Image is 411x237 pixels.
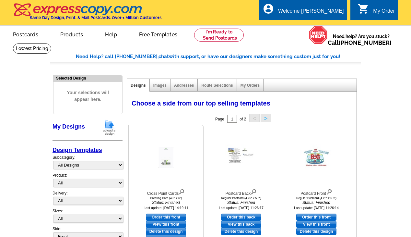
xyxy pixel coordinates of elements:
[225,145,257,170] img: Postcard Back
[153,83,167,88] a: Images
[201,83,233,88] a: Route Selections
[144,206,188,210] small: Last update: [DATE] 14:19:11
[53,75,122,81] div: Selected Design
[159,54,169,59] span: chat
[130,196,202,200] div: Greeting Card (4.5" x 6")
[205,188,277,196] div: Postcard Back
[101,119,118,136] img: upload-design
[159,147,173,168] img: Cross Point Cards
[221,214,261,221] a: use this design
[129,26,188,42] a: Free Templates
[205,200,277,206] i: Status: Finished
[174,83,194,88] a: Addresses
[179,188,185,195] img: view design details
[146,214,186,221] a: use this design
[281,196,352,200] div: Regular Postcard (4.25" x 5.6")
[373,8,395,17] div: My Order
[58,83,117,109] span: Your selections will appear here.
[358,7,395,15] a: shopping_cart My Order
[130,188,202,196] div: Cross Point Cards
[309,26,328,44] img: help
[328,39,392,46] span: Call
[249,114,260,122] button: <
[53,123,85,130] a: My Designs
[263,3,274,15] i: account_circle
[328,33,395,46] span: Need help? Are you stuck?
[281,200,352,206] i: Status: Finished
[241,83,260,88] a: My Orders
[358,3,369,15] i: shopping_cart
[131,83,146,88] a: Designs
[281,86,411,237] iframe: LiveChat chat widget
[30,15,162,20] h4: Same Day Design, Print, & Mail Postcards. Over 1 Million Customers.
[219,206,264,210] small: Last update: [DATE] 11:26:17
[281,188,352,196] div: Postcard Front
[53,190,123,208] div: Delivery:
[205,196,277,200] div: Regular Postcard (4.25" x 5.6")
[76,53,361,60] div: Need Help? call [PHONE_NUMBER], with support, or have our designers make something custom just fo...
[221,221,261,228] a: View this back
[3,26,49,42] a: Postcards
[221,228,261,235] a: Delete this design
[278,8,344,17] div: Welcome [PERSON_NAME]
[53,172,123,190] div: Product:
[215,117,224,121] span: Page
[13,8,162,20] a: Same Day Design, Print, & Mail Postcards. Over 1 Million Customers.
[339,39,392,46] a: [PHONE_NUMBER]
[146,228,186,235] a: Delete this design
[132,100,270,107] span: Choose a side from our top selling templates
[95,26,127,42] a: Help
[53,155,123,172] div: Subcategory:
[50,26,94,42] a: Products
[53,208,123,226] div: Sizes:
[251,188,257,195] img: view design details
[240,117,246,121] span: of 2
[261,114,271,122] button: >
[130,200,202,206] i: Status: Finished
[53,147,102,153] a: Design Templates
[146,221,186,228] a: View this front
